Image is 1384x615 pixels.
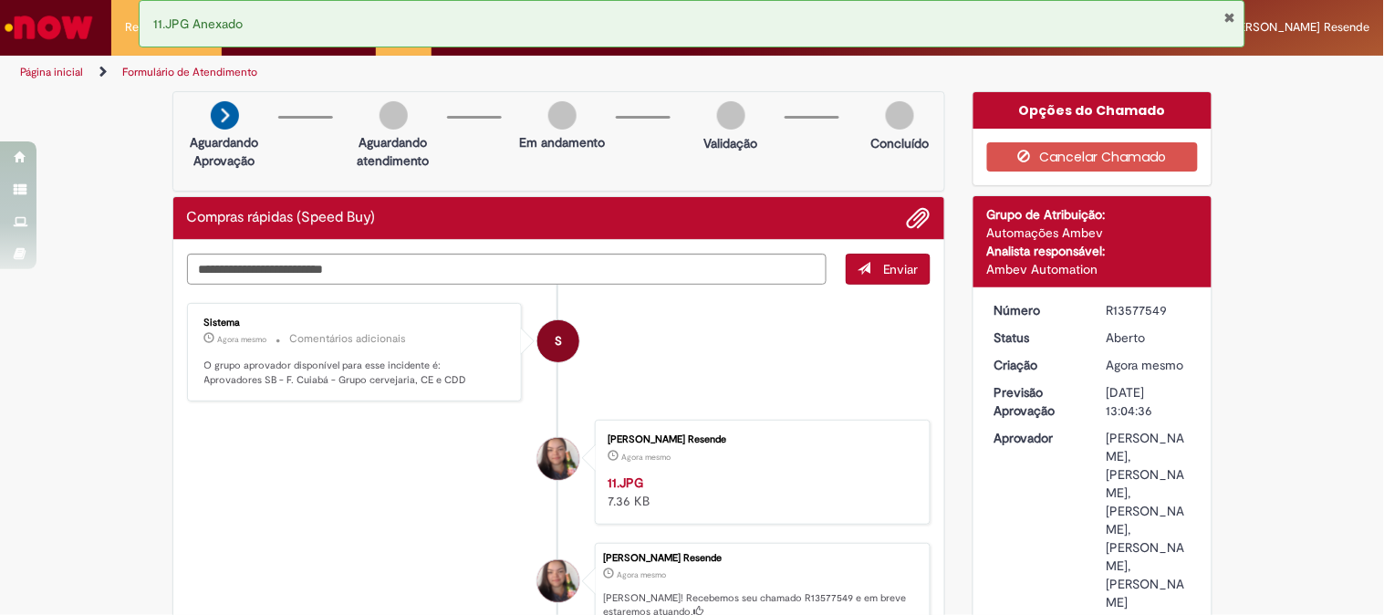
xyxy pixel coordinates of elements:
[608,474,911,510] div: 7.36 KB
[519,133,605,151] p: Em andamento
[537,560,579,602] div: Aline Pereira Resende
[153,16,243,32] span: 11.JPG Anexado
[883,261,919,277] span: Enviar
[987,242,1198,260] div: Analista responsável:
[1107,383,1191,420] div: [DATE] 13:04:36
[2,9,96,46] img: ServiceNow
[608,434,911,445] div: [PERSON_NAME] Resende
[1107,429,1191,611] div: [PERSON_NAME], [PERSON_NAME], [PERSON_NAME], [PERSON_NAME], [PERSON_NAME]
[187,254,827,285] textarea: Digite sua mensagem aqui...
[907,206,931,230] button: Adicionar anexos
[204,318,508,328] div: Sistema
[1107,301,1191,319] div: R13577549
[603,553,921,564] div: [PERSON_NAME] Resende
[14,56,909,89] ul: Trilhas de página
[981,356,1093,374] dt: Criação
[1107,356,1191,374] div: 29/09/2025 15:04:36
[548,101,577,130] img: img-circle-grey.png
[290,331,407,347] small: Comentários adicionais
[1107,357,1184,373] span: Agora mesmo
[621,452,671,463] span: Agora mesmo
[987,224,1198,242] div: Automações Ambev
[125,18,189,36] span: Requisições
[981,383,1093,420] dt: Previsão Aprovação
[704,134,758,152] p: Validação
[1107,328,1191,347] div: Aberto
[20,65,83,79] a: Página inicial
[537,438,579,480] div: Aline Pereira Resende
[973,92,1212,129] div: Opções do Chamado
[211,101,239,130] img: arrow-next.png
[617,569,666,580] time: 29/09/2025 15:04:36
[181,133,269,170] p: Aguardando Aprovação
[987,205,1198,224] div: Grupo de Atribuição:
[1223,10,1235,25] button: Fechar Notificação
[537,320,579,362] div: System
[987,142,1198,172] button: Cancelar Chamado
[621,452,671,463] time: 29/09/2025 15:04:34
[1107,357,1184,373] time: 29/09/2025 15:04:36
[1229,19,1370,35] span: [PERSON_NAME] Resende
[981,328,1093,347] dt: Status
[380,101,408,130] img: img-circle-grey.png
[717,101,745,130] img: img-circle-grey.png
[886,101,914,130] img: img-circle-grey.png
[187,210,376,226] h2: Compras rápidas (Speed Buy) Histórico de tíquete
[555,319,562,363] span: S
[204,359,508,387] p: O grupo aprovador disponível para esse incidente é: Aprovadores SB - F. Cuiabá - Grupo cervejaria...
[218,334,267,345] time: 29/09/2025 15:04:45
[981,429,1093,447] dt: Aprovador
[122,65,257,79] a: Formulário de Atendimento
[608,474,643,491] a: 11.JPG
[617,569,666,580] span: Agora mesmo
[981,301,1093,319] dt: Número
[218,334,267,345] span: Agora mesmo
[349,133,438,170] p: Aguardando atendimento
[987,260,1198,278] div: Ambev Automation
[846,254,931,285] button: Enviar
[870,134,929,152] p: Concluído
